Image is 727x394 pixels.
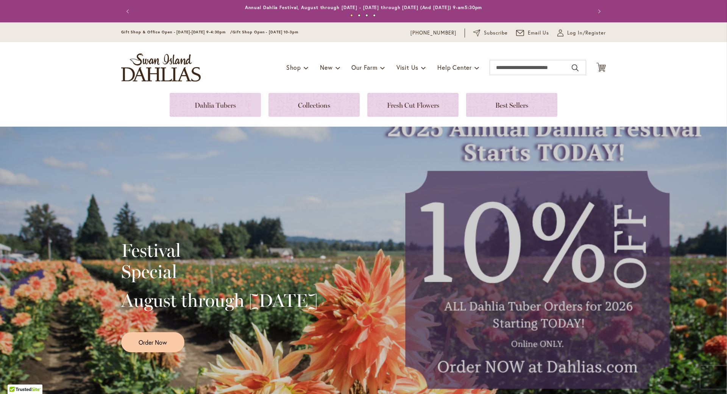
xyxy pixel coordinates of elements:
a: [PHONE_NUMBER] [410,29,456,37]
span: Log In/Register [567,29,606,37]
button: 4 of 4 [373,14,376,17]
h2: August through [DATE] [121,290,318,311]
a: Email Us [516,29,549,37]
a: Subscribe [473,29,508,37]
span: Help Center [437,63,472,71]
a: Order Now [121,332,184,352]
a: Log In/Register [557,29,606,37]
span: Email Us [528,29,549,37]
button: Previous [121,4,136,19]
button: 1 of 4 [350,14,353,17]
h2: Festival Special [121,240,318,282]
span: Our Farm [351,63,377,71]
button: 3 of 4 [365,14,368,17]
span: Subscribe [484,29,508,37]
span: New [320,63,332,71]
a: Annual Dahlia Festival, August through [DATE] - [DATE] through [DATE] (And [DATE]) 9-am5:30pm [245,5,482,10]
a: store logo [121,53,201,82]
button: 2 of 4 [358,14,360,17]
span: Visit Us [396,63,418,71]
span: Order Now [139,338,167,347]
span: Gift Shop & Office Open - [DATE]-[DATE] 9-4:30pm / [121,30,232,35]
span: Shop [286,63,301,71]
button: Next [591,4,606,19]
span: Gift Shop Open - [DATE] 10-3pm [232,30,298,35]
